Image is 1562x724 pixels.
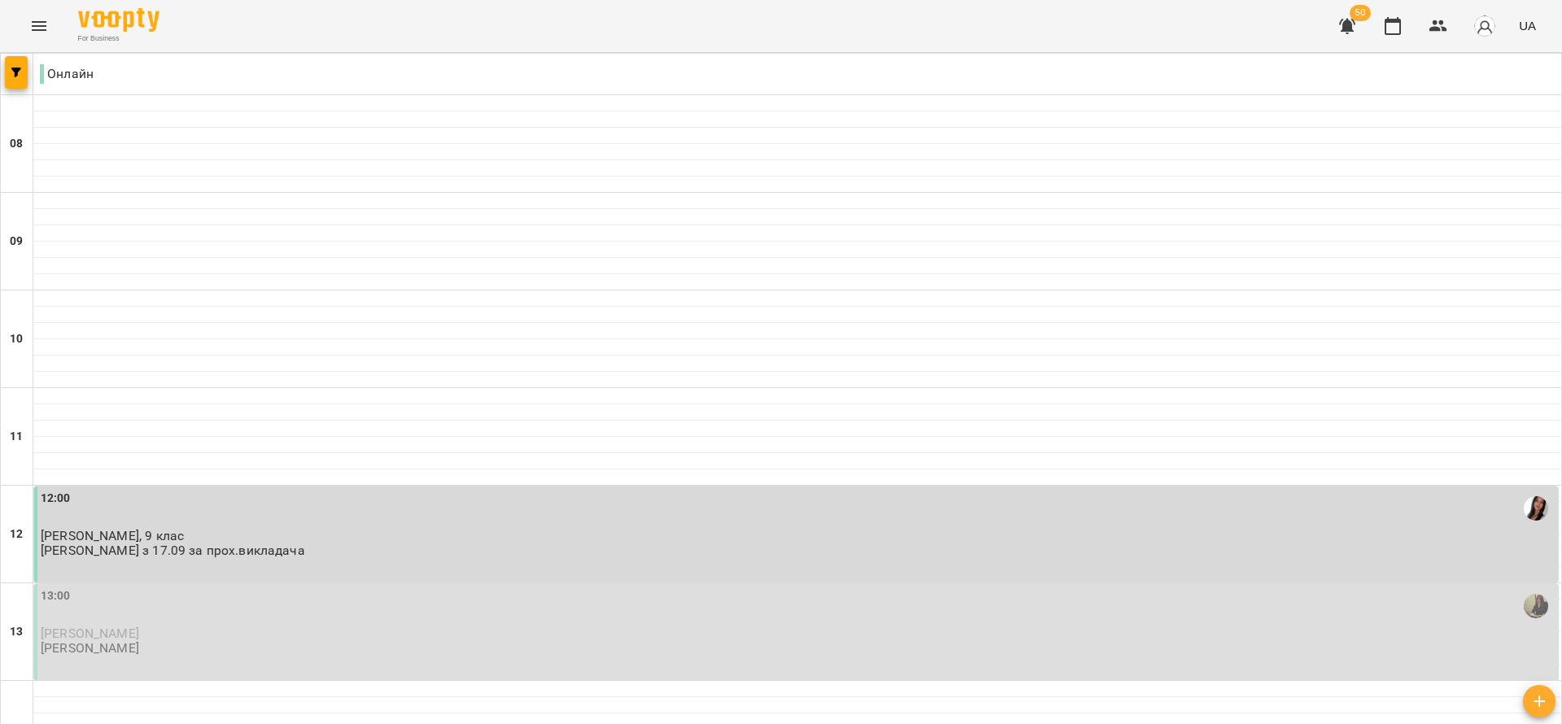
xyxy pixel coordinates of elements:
[10,428,23,446] h6: 11
[41,587,71,605] label: 13:00
[10,623,23,641] h6: 13
[10,233,23,251] h6: 09
[20,7,59,46] button: Menu
[1512,11,1542,41] button: UA
[1350,5,1371,21] span: 50
[1524,594,1548,618] img: Шаповалова Тетяна Андріївна
[10,526,23,543] h6: 12
[78,33,159,44] span: For Business
[1473,15,1496,37] img: avatar_s.png
[1523,685,1555,717] button: Створити урок
[1519,17,1536,34] span: UA
[10,135,23,153] h6: 08
[40,64,94,84] p: Онлайн
[41,490,71,508] label: 12:00
[10,330,23,348] h6: 10
[41,626,139,641] span: [PERSON_NAME]
[1524,496,1548,521] img: Рараговська Антоніна Леонівна
[41,528,184,543] span: [PERSON_NAME], 9 клас
[78,8,159,32] img: Voopty Logo
[41,543,305,557] p: [PERSON_NAME] з 17.09 за прох.викладача
[41,641,139,655] p: [PERSON_NAME]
